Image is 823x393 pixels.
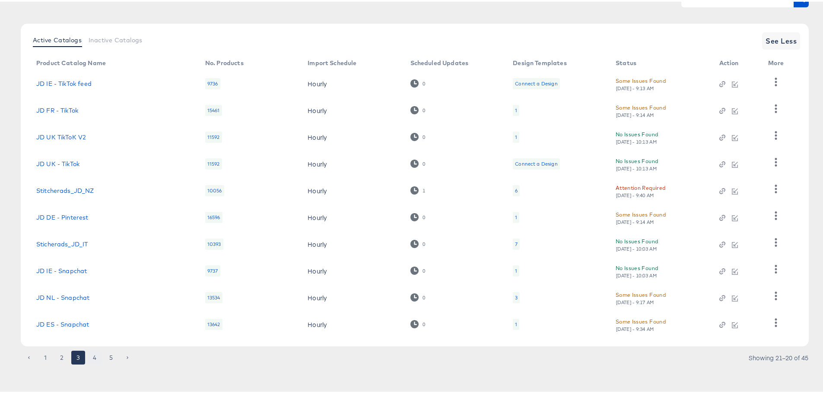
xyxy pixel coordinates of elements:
div: [DATE] - 9:14 AM [616,110,655,116]
a: JD DE - Pinterest [36,212,89,219]
td: Hourly [301,69,403,95]
div: Design Templates [513,58,566,65]
button: Go to page 4 [88,349,102,363]
div: 1 [515,132,517,139]
div: 1 [513,103,519,114]
div: 11592 [205,157,222,168]
a: JD ES - Snapchat [36,319,89,326]
div: 0 [410,211,426,220]
div: Showing 21–20 of 45 [748,353,809,359]
div: 9736 [205,76,220,88]
div: Connect a Design [515,159,557,166]
div: 0 [422,132,426,138]
div: 16596 [205,210,222,221]
button: page 3 [71,349,85,363]
td: Hourly [301,283,403,309]
button: Some Issues Found[DATE] - 9:14 AM [616,208,666,223]
div: No. Products [205,58,244,65]
td: Hourly [301,202,403,229]
a: JD IE - Snapchat [36,266,87,273]
button: Some Issues Found[DATE] - 9:14 AM [616,101,666,116]
div: 10056 [205,183,224,195]
div: 0 [410,131,426,139]
div: 3 [513,290,520,302]
div: 1 [515,105,517,112]
div: 1 [422,186,426,192]
div: Connect a Design [513,76,559,88]
div: 0 [410,265,426,273]
div: [DATE] - 9:17 AM [616,298,655,304]
button: Go to page 2 [55,349,69,363]
div: 0 [422,79,426,85]
div: 6 [513,183,520,195]
div: 0 [422,159,426,165]
div: Some Issues Found [616,315,666,324]
div: 0 [410,238,426,246]
div: 6 [515,185,518,192]
span: Active Catalogs [33,35,82,42]
a: JD IE - TikTok feed [36,79,92,85]
span: Inactive Catalogs [89,35,143,42]
div: [DATE] - 9:40 AM [616,191,655,197]
div: 0 [422,266,426,272]
td: Hourly [301,176,403,202]
button: Go to previous page [22,349,36,363]
div: 0 [410,78,426,86]
td: Hourly [301,122,403,149]
div: 15461 [205,103,222,114]
div: [DATE] - 9:14 AM [616,217,655,223]
a: JD UK - TikTok [36,159,79,166]
div: Scheduled Updates [410,58,469,65]
div: Attention Required [616,182,665,191]
button: Some Issues Found[DATE] - 9:13 AM [616,75,666,90]
div: 1 [513,130,519,141]
button: Go to next page [121,349,134,363]
th: Action [712,55,762,69]
td: Hourly [301,229,403,256]
a: JD FR - TikTok [36,105,78,112]
div: 0 [410,292,426,300]
div: 0 [422,239,426,245]
div: 0 [410,158,426,166]
div: 7 [515,239,518,246]
button: Go to page 1 [38,349,52,363]
div: Product Catalog Name [36,58,106,65]
div: Connect a Design [515,79,557,85]
div: 0 [410,318,426,327]
th: More [761,55,794,69]
div: 0 [410,104,426,113]
div: 11592 [205,130,222,141]
th: Status [609,55,712,69]
div: 1 [513,210,519,221]
div: Some Issues Found [616,75,666,84]
td: Hourly [301,95,403,122]
div: 0 [422,213,426,219]
span: See Less [766,33,797,45]
div: [DATE] - 9:34 AM [616,324,655,330]
td: Hourly [301,149,403,176]
div: 1 [513,264,519,275]
div: 1 [513,317,519,328]
button: See Less [762,31,800,48]
a: Stitcherads_JD_NZ [36,185,94,192]
td: Hourly [301,309,403,336]
td: Hourly [301,256,403,283]
div: 9737 [205,264,220,275]
div: 0 [422,293,426,299]
div: Some Issues Found [616,101,666,110]
div: 13642 [205,317,222,328]
div: Some Issues Found [616,208,666,217]
button: Some Issues Found[DATE] - 9:17 AM [616,289,666,304]
button: Some Issues Found[DATE] - 9:34 AM [616,315,666,330]
div: Connect a Design [513,157,559,168]
div: 0 [422,320,426,326]
div: 7 [513,237,520,248]
div: 1 [410,185,426,193]
div: 1 [515,212,517,219]
div: [DATE] - 9:13 AM [616,84,655,90]
a: JD UK TikToK V2 [36,132,86,139]
button: Go to page 5 [104,349,118,363]
div: 13534 [205,290,222,302]
div: 0 [422,106,426,112]
a: JD NL - Snapchat [36,292,89,299]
